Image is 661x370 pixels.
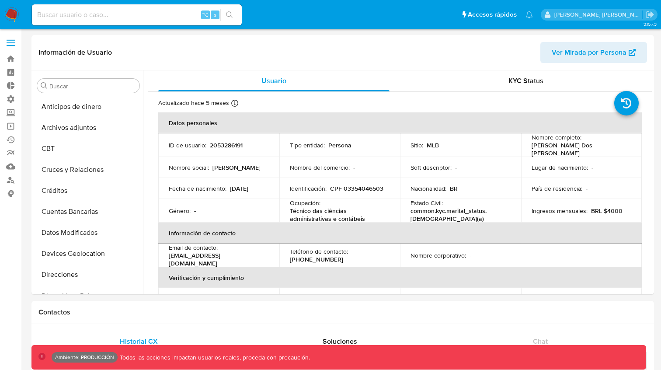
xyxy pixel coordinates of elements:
[169,244,218,251] p: Email de contacto :
[49,82,136,90] input: Buscar
[411,207,507,223] p: common.kyc.marital_status.[DEMOGRAPHIC_DATA](a)
[118,353,310,362] p: Todas las acciones impactan usuarios reales, proceda con precaución.
[34,222,143,243] button: Datos Modificados
[169,251,265,267] p: [EMAIL_ADDRESS][DOMAIN_NAME]
[328,141,351,149] p: Persona
[158,267,642,288] th: Verificación y cumplimiento
[468,10,517,19] span: Accesos rápidos
[38,48,112,57] h1: Información de Usuario
[202,10,209,19] span: ⌥
[290,185,327,192] p: Identificación :
[290,207,386,223] p: Técnico das ciências administrativas e contábeis
[353,164,355,171] p: -
[532,185,582,192] p: País de residencia :
[532,164,588,171] p: Lugar de nacimiento :
[586,185,588,192] p: -
[591,207,623,215] p: BRL $4000
[290,255,343,263] p: [PHONE_NUMBER]
[169,141,206,149] p: ID de usuario :
[230,185,248,192] p: [DATE]
[34,117,143,138] button: Archivos adjuntos
[554,10,643,19] p: carolina.romo@mercadolibre.com.co
[591,164,593,171] p: -
[210,141,243,149] p: 2053286191
[290,141,325,149] p: Tipo entidad :
[158,223,642,244] th: Información de contacto
[470,251,471,259] p: -
[508,76,543,86] span: KYC Status
[32,9,242,21] input: Buscar usuario o caso...
[212,164,261,171] p: [PERSON_NAME]
[455,164,457,171] p: -
[34,96,143,117] button: Anticipos de dinero
[261,76,286,86] span: Usuario
[34,243,143,264] button: Devices Geolocation
[411,141,423,149] p: Sitio :
[532,141,628,157] p: [PERSON_NAME] Dos [PERSON_NAME]
[533,336,548,346] span: Chat
[34,264,143,285] button: Direcciones
[55,356,114,359] p: Ambiente: PRODUCCIÓN
[532,207,588,215] p: Ingresos mensuales :
[532,133,581,141] p: Nombre completo :
[290,199,320,207] p: Ocupación :
[220,9,238,21] button: search-icon
[169,164,209,171] p: Nombre social :
[158,112,642,133] th: Datos personales
[38,308,647,317] h1: Contactos
[323,336,357,346] span: Soluciones
[411,199,443,207] p: Estado Civil :
[34,159,143,180] button: Cruces y Relaciones
[540,42,647,63] button: Ver Mirada por Persona
[645,10,654,19] a: Salir
[552,42,626,63] span: Ver Mirada por Persona
[525,11,533,18] a: Notificaciones
[194,207,196,215] p: -
[34,180,143,201] button: Créditos
[41,82,48,89] button: Buscar
[411,185,446,192] p: Nacionalidad :
[169,207,191,215] p: Género :
[34,285,143,306] button: Dispositivos Point
[34,138,143,159] button: CBT
[158,99,229,107] p: Actualizado hace 5 meses
[120,336,158,346] span: Historial CX
[427,141,439,149] p: MLB
[34,201,143,222] button: Cuentas Bancarias
[330,185,383,192] p: CPF 03354046503
[290,164,350,171] p: Nombre del comercio :
[411,164,452,171] p: Soft descriptor :
[450,185,458,192] p: BR
[169,185,226,192] p: Fecha de nacimiento :
[214,10,216,19] span: s
[411,251,466,259] p: Nombre corporativo :
[290,248,348,255] p: Teléfono de contacto :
